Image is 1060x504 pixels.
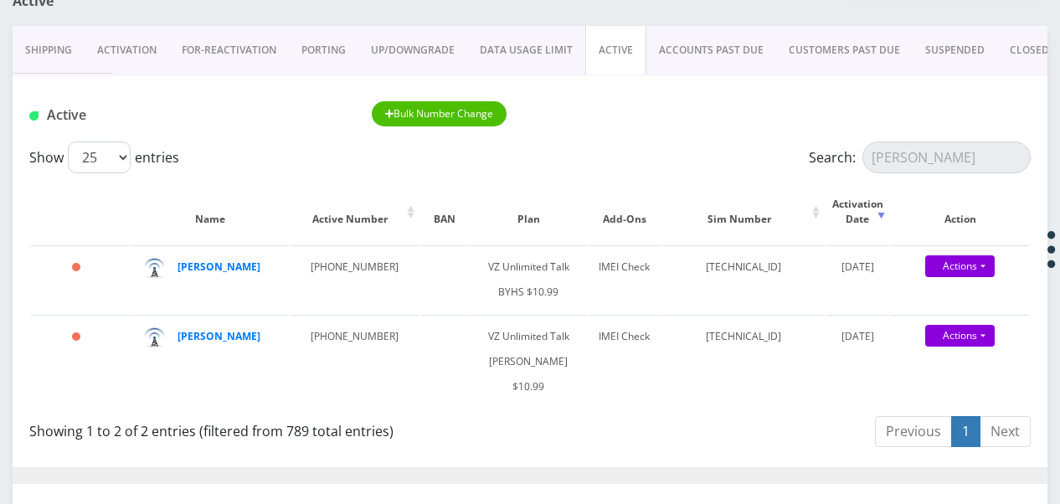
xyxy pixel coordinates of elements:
[358,26,467,75] a: UP/DOWNGRADE
[809,141,1031,173] label: Search:
[862,141,1031,173] input: Search:
[776,26,913,75] a: CUSTOMERS PAST DUE
[29,107,347,123] h1: Active
[13,26,85,75] a: Shipping
[589,180,661,244] th: Add-Ons
[925,325,995,347] a: Actions
[178,260,260,274] a: [PERSON_NAME]
[169,26,289,75] a: FOR-REActivation
[470,180,587,244] th: Plan
[662,245,825,313] td: [TECHNICAL_ID]
[467,26,585,75] a: DATA USAGE LIMIT
[420,180,469,244] th: BAN
[291,180,419,244] th: Active Number: activate to sort column ascending
[646,26,776,75] a: ACCOUNTS PAST DUE
[585,26,646,75] a: ACTIVE
[291,245,419,313] td: [PHONE_NUMBER]
[925,255,995,277] a: Actions
[951,416,980,447] a: 1
[68,141,131,173] select: Showentries
[891,180,1029,244] th: Action
[289,26,358,75] a: PORTING
[29,141,179,173] label: Show entries
[372,101,507,126] button: Bulk Number Change
[875,416,952,447] a: Previous
[597,324,652,349] div: IMEI Check
[841,260,874,274] span: [DATE]
[29,111,39,121] img: Active
[470,315,587,408] td: VZ Unlimited Talk [PERSON_NAME] $10.99
[662,180,825,244] th: Sim Number: activate to sort column ascending
[29,414,517,441] div: Showing 1 to 2 of 2 entries (filtered from 789 total entries)
[178,329,260,343] a: [PERSON_NAME]
[841,329,874,343] span: [DATE]
[131,180,289,244] th: Name
[291,315,419,408] td: [PHONE_NUMBER]
[470,245,587,313] td: VZ Unlimited Talk BYHS $10.99
[826,180,889,244] th: Activation Date: activate to sort column ascending
[597,255,652,280] div: IMEI Check
[913,26,997,75] a: SUSPENDED
[662,315,825,408] td: [TECHNICAL_ID]
[85,26,169,75] a: Activation
[980,416,1031,447] a: Next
